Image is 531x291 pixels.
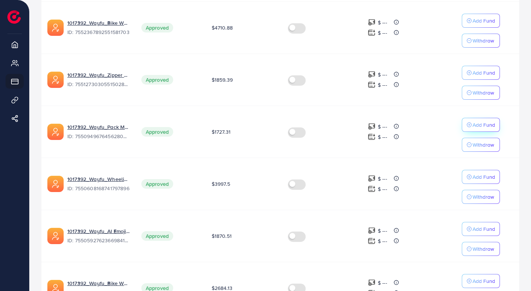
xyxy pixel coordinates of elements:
p: Add Fund [473,225,495,233]
div: <span class='underline'>1017392_Wayfu_AI Emoji Maker_AND</span></br>7550592762366984199 [67,227,130,244]
button: Withdraw [462,34,500,48]
div: <span class='underline'>1017392_Wayfu_Pack My Orders _IOS (1)</span></br>7550949676456280082 [67,123,130,140]
a: 1017392_Wayfu_Zipper Lockscreen Wallpaper_AND [67,71,130,79]
span: $4710.88 [212,24,233,31]
button: Withdraw [462,86,500,100]
span: $1870.51 [212,232,232,240]
span: Approved [141,231,173,241]
span: $3997.5 [212,180,230,188]
span: ID: 7550949676456280082 [67,133,130,140]
img: ic-ads-acc.e4c84228.svg [47,176,64,192]
span: Approved [141,127,173,137]
p: $ --- [378,18,387,27]
a: 1017392_Wayfu_Wheelie Master: Moto Ride 3D_AND [67,175,130,183]
span: ID: 7552367892551581703 [67,28,130,36]
img: top-up amount [368,133,376,141]
a: 1017392_Wayfu_Pack My Orders _IOS (1) [67,123,130,131]
img: top-up amount [368,279,376,287]
span: Approved [141,75,173,85]
button: Withdraw [462,242,500,256]
a: 1017392_Wayfu_AI Emoji Maker_AND [67,227,130,235]
p: Add Fund [473,172,495,181]
button: Add Fund [462,66,500,80]
p: $ --- [378,70,387,79]
button: Add Fund [462,14,500,28]
p: $ --- [378,226,387,235]
p: Add Fund [473,277,495,285]
p: Add Fund [473,68,495,77]
div: <span class='underline'>1017392_Wayfu_Zipper Lockscreen Wallpaper_AND</span></br>7551273030551502864 [67,71,130,88]
img: top-up amount [368,29,376,37]
button: Add Fund [462,170,500,184]
p: Add Fund [473,120,495,129]
span: $1727.31 [212,128,231,136]
a: 1017392_Wayfu_Bike Wheelie_AND (2) [67,19,130,27]
button: Add Fund [462,222,500,236]
img: top-up amount [368,227,376,234]
img: top-up amount [368,175,376,182]
img: ic-ads-acc.e4c84228.svg [47,20,64,36]
img: top-up amount [368,123,376,130]
p: $ --- [378,28,387,37]
img: logo [7,10,21,24]
img: top-up amount [368,185,376,193]
button: Add Fund [462,118,500,132]
p: Withdraw [473,140,494,149]
img: ic-ads-acc.e4c84228.svg [47,228,64,244]
p: Withdraw [473,88,494,97]
p: $ --- [378,122,387,131]
span: Approved [141,179,173,189]
button: Withdraw [462,138,500,152]
img: top-up amount [368,71,376,78]
p: Withdraw [473,36,494,45]
iframe: Chat [500,258,525,285]
span: ID: 7550592762366984199 [67,237,130,244]
img: ic-ads-acc.e4c84228.svg [47,124,64,140]
div: <span class='underline'>1017392_Wayfu_Wheelie Master: Moto Ride 3D_AND</span></br>755060816874179... [67,175,130,192]
p: $ --- [378,133,387,141]
p: Withdraw [473,244,494,253]
p: $ --- [378,81,387,89]
a: 1017392_Wayfu_Bike Wheelie_AND (1) [67,280,130,287]
button: Add Fund [462,274,500,288]
p: Add Fund [473,16,495,25]
p: $ --- [378,174,387,183]
span: ID: 7550608168741797896 [67,185,130,192]
img: ic-ads-acc.e4c84228.svg [47,72,64,88]
img: top-up amount [368,237,376,245]
p: Withdraw [473,192,494,201]
div: <span class='underline'>1017392_Wayfu_Bike Wheelie_AND (2)</span></br>7552367892551581703 [67,19,130,36]
span: $1859.39 [212,76,233,83]
img: top-up amount [368,18,376,26]
span: ID: 7551273030551502864 [67,81,130,88]
p: $ --- [378,185,387,194]
p: $ --- [378,237,387,246]
img: top-up amount [368,81,376,89]
button: Withdraw [462,190,500,204]
span: Approved [141,23,173,32]
p: $ --- [378,278,387,287]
